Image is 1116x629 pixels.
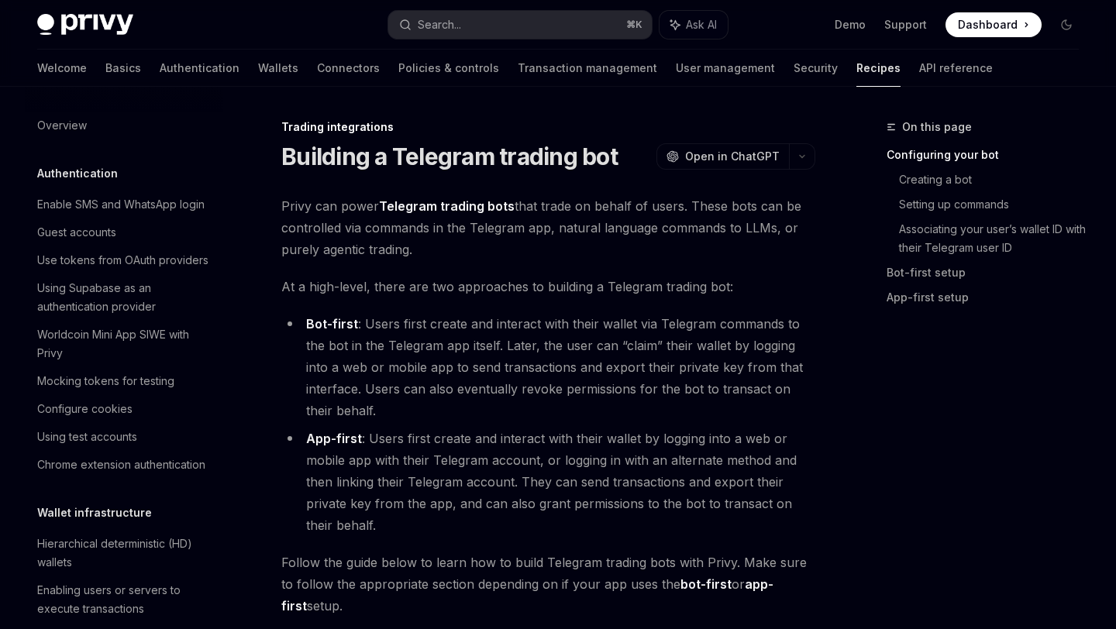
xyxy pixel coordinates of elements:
[398,50,499,87] a: Policies & controls
[281,276,815,297] span: At a high-level, there are two approaches to building a Telegram trading bot:
[388,11,651,39] button: Search...⌘K
[1054,12,1079,37] button: Toggle dark mode
[626,19,642,31] span: ⌘ K
[37,400,133,418] div: Configure cookies
[25,274,223,321] a: Using Supabase as an authentication provider
[37,455,205,474] div: Chrome extension authentication
[899,192,1091,217] a: Setting up commands
[281,552,815,617] span: Follow the guide below to learn how to build Telegram trading bots with Privy. Make sure to follo...
[281,195,815,260] span: Privy can power that trade on behalf of users. These bots can be controlled via commands in the T...
[418,15,461,34] div: Search...
[306,431,362,446] strong: App-first
[37,14,133,36] img: dark logo
[37,428,137,446] div: Using test accounts
[686,17,717,33] span: Ask AI
[835,17,866,33] a: Demo
[258,50,298,87] a: Wallets
[37,116,87,135] div: Overview
[899,217,1091,260] a: Associating your user’s wallet ID with their Telegram user ID
[25,191,223,218] a: Enable SMS and WhatsApp login
[281,119,815,135] div: Trading integrations
[281,143,618,170] h1: Building a Telegram trading bot
[25,530,223,576] a: Hierarchical deterministic (HD) wallets
[899,167,1091,192] a: Creating a bot
[306,316,358,332] a: Bot-first
[37,195,205,214] div: Enable SMS and WhatsApp login
[281,428,815,536] li: : Users first create and interact with their wallet by logging into a web or mobile app with thei...
[37,223,116,242] div: Guest accounts
[281,313,815,421] li: : Users first create and interact with their wallet via Telegram commands to the bot in the Teleg...
[25,423,223,451] a: Using test accounts
[160,50,239,87] a: Authentication
[37,504,152,522] h5: Wallet infrastructure
[518,50,657,87] a: Transaction management
[37,50,87,87] a: Welcome
[105,50,141,87] a: Basics
[887,260,1091,285] a: Bot-first setup
[25,451,223,479] a: Chrome extension authentication
[37,372,174,390] div: Mocking tokens for testing
[25,367,223,395] a: Mocking tokens for testing
[25,321,223,367] a: Worldcoin Mini App SIWE with Privy
[37,534,214,572] div: Hierarchical deterministic (HD) wallets
[902,118,972,136] span: On this page
[958,17,1018,33] span: Dashboard
[660,11,728,39] button: Ask AI
[25,112,223,139] a: Overview
[919,50,993,87] a: API reference
[25,218,223,246] a: Guest accounts
[884,17,927,33] a: Support
[25,395,223,423] a: Configure cookies
[37,581,214,618] div: Enabling users or servers to execute transactions
[676,50,775,87] a: User management
[945,12,1042,37] a: Dashboard
[856,50,901,87] a: Recipes
[317,50,380,87] a: Connectors
[25,576,223,623] a: Enabling users or servers to execute transactions
[37,325,214,363] div: Worldcoin Mini App SIWE with Privy
[37,251,208,270] div: Use tokens from OAuth providers
[887,285,1091,310] a: App-first setup
[685,149,780,164] span: Open in ChatGPT
[306,431,362,447] a: App-first
[794,50,838,87] a: Security
[379,198,515,214] strong: Telegram trading bots
[37,164,118,183] h5: Authentication
[37,279,214,316] div: Using Supabase as an authentication provider
[680,576,732,592] strong: bot-first
[25,246,223,274] a: Use tokens from OAuth providers
[656,143,789,170] button: Open in ChatGPT
[887,143,1091,167] a: Configuring your bot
